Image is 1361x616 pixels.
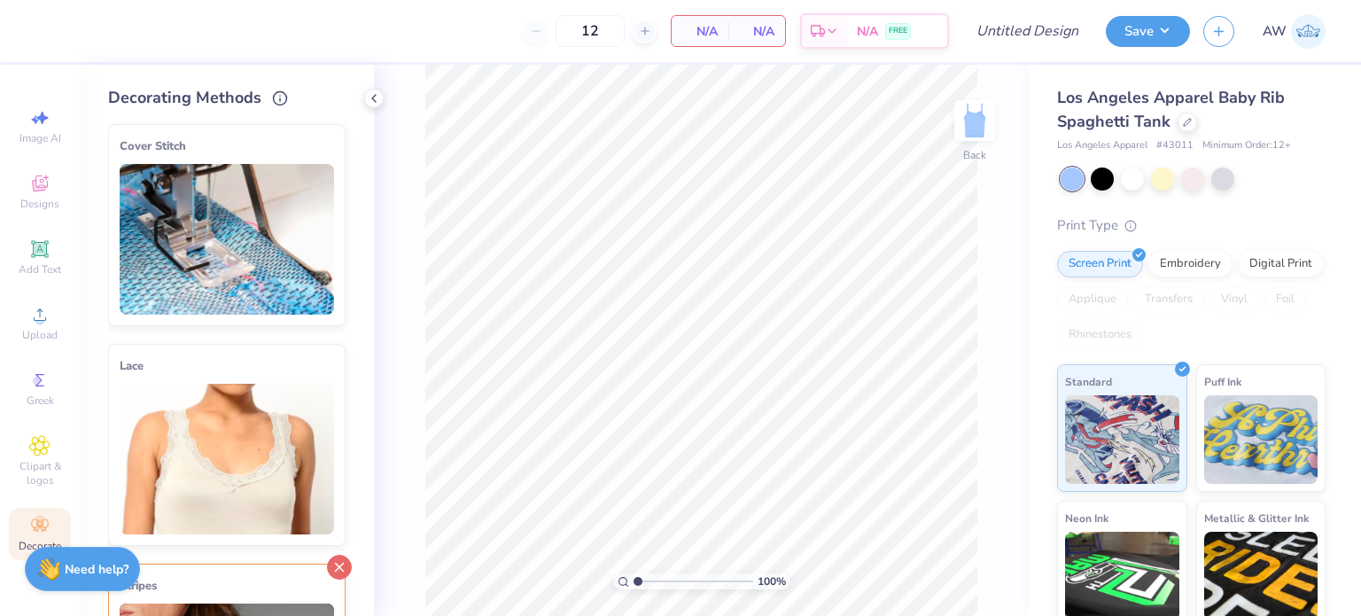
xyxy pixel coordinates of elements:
[1057,286,1128,313] div: Applique
[27,394,54,408] span: Greek
[1057,215,1326,236] div: Print Type
[556,15,625,47] input: – –
[1133,286,1204,313] div: Transfers
[1209,286,1259,313] div: Vinyl
[19,131,61,145] span: Image AI
[1065,509,1108,527] span: Neon Ink
[1263,14,1326,49] a: AW
[120,136,334,157] div: Cover Stitch
[1202,138,1291,153] span: Minimum Order: 12 +
[1065,372,1112,391] span: Standard
[1263,21,1287,42] span: AW
[857,22,878,41] span: N/A
[120,164,334,315] img: Cover Stitch
[682,22,718,41] span: N/A
[65,561,128,578] strong: Need help?
[19,539,61,553] span: Decorate
[1057,138,1147,153] span: Los Angeles Apparel
[1264,286,1306,313] div: Foil
[120,355,334,377] div: Lace
[1204,372,1241,391] span: Puff Ink
[962,13,1093,49] input: Untitled Design
[1106,16,1190,47] button: Save
[1057,322,1143,348] div: Rhinestones
[739,22,774,41] span: N/A
[963,147,986,163] div: Back
[889,25,907,37] span: FREE
[108,86,346,110] div: Decorating Methods
[19,262,61,277] span: Add Text
[1204,395,1318,484] img: Puff Ink
[1057,251,1143,277] div: Screen Print
[1065,395,1179,484] img: Standard
[120,575,334,597] div: Stripes
[1291,14,1326,49] img: Andrew Wells
[957,103,992,138] img: Back
[1057,87,1285,132] span: Los Angeles Apparel Baby Rib Spaghetti Tank
[120,384,334,534] img: Lace
[758,573,786,589] span: 100 %
[9,459,71,487] span: Clipart & logos
[1204,509,1309,527] span: Metallic & Glitter Ink
[22,328,58,342] span: Upload
[1148,251,1233,277] div: Embroidery
[1156,138,1194,153] span: # 43011
[1238,251,1324,277] div: Digital Print
[20,197,59,211] span: Designs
